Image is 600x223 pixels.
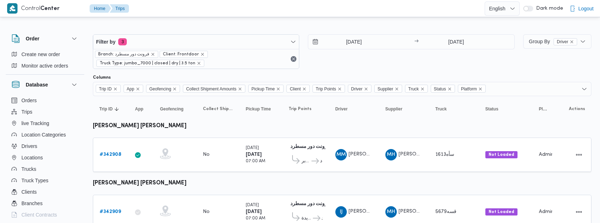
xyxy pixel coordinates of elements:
button: Group ByDriverremove selected entity [523,34,591,49]
span: Status [434,85,446,93]
span: Client Contracts [21,210,57,219]
span: Not Loaded [485,151,517,158]
span: Driver [554,38,577,45]
span: MH [387,206,395,218]
button: Order [11,34,79,43]
button: Trip IDSorted in descending order [96,103,125,115]
span: قسم ثان القاهرة الجديدة [301,214,312,223]
button: Remove Supplier from selection in this group [395,87,399,91]
b: [PERSON_NAME] [PERSON_NAME] [93,123,186,129]
button: Platform [536,103,552,115]
span: Drivers [21,142,37,150]
button: Open list of options [581,86,587,92]
span: Pickup Time [251,85,275,93]
span: Truck Type: jumbo_7000 | closed | dry | 3.5 ton [100,60,195,66]
b: Not Loaded [489,153,514,157]
button: Driver [332,103,375,115]
button: Truck [432,103,475,115]
span: Trips [21,108,32,116]
div: Ibrahem Jabril Muhammad Ahmad Jmuaah [335,206,347,218]
button: Trips [9,106,81,118]
span: Platform [539,106,549,112]
span: App [124,85,143,93]
span: Pickup Time [248,85,284,93]
h3: Order [26,34,39,43]
button: Filter by3 active filters [93,35,299,49]
span: Trip Points [316,85,336,93]
button: Branches [9,198,81,209]
div: → [414,39,419,44]
span: Truck Type: jumbo_7000 | closed | dry | 3.5 ton [96,60,204,67]
span: قسه5679 [435,209,456,214]
div: No [203,152,210,158]
button: Remove App from selection in this group [136,87,140,91]
button: Actions [573,206,585,218]
button: Home [90,4,111,13]
button: live Tracking [9,118,81,129]
span: [PERSON_NAME] [PERSON_NAME] [399,152,481,157]
span: Admin [539,152,554,157]
span: Group By Driver [529,39,577,44]
button: Remove Trip Points from selection in this group [337,87,342,91]
div: Mahmood Muhammad Mahmood Farj [335,149,347,160]
span: Truck [435,106,447,112]
span: Branch: فرونت دور مسطرد [95,51,158,58]
span: App [135,106,143,112]
button: Remove Geofencing from selection in this group [172,87,177,91]
small: 07:00 AM [246,159,265,163]
label: Columns [93,75,111,80]
span: Trip ID; Sorted in descending order [99,106,112,112]
button: Remove Truck from selection in this group [420,87,425,91]
span: Truck [405,85,428,93]
span: Branch: فرونت دور مسطرد [98,51,149,58]
span: Driver [557,39,568,45]
span: سأه1613 [435,152,454,157]
b: فرونت دور مسطرد [290,144,330,149]
span: MH [387,149,395,160]
span: Collect Shipment Amounts [183,85,245,93]
span: Location Categories [21,130,66,139]
button: Remove [289,55,298,63]
span: [PERSON_NAME] [PERSON_NAME] [399,209,481,214]
div: No [203,209,210,215]
span: Driver [351,85,362,93]
span: Branches [21,199,42,208]
span: Filter by [96,38,115,46]
span: Geofencing [149,85,171,93]
button: Clients [9,186,81,198]
button: Truck Types [9,175,81,186]
button: Remove Driver from selection in this group [364,87,368,91]
button: App [132,103,150,115]
button: Logout [567,1,596,16]
span: Trip ID [99,85,112,93]
span: Client: Frontdoor [160,51,208,58]
span: IJ [340,206,342,218]
button: Trips [110,4,129,13]
button: Remove Collect Shipment Amounts from selection in this group [238,87,242,91]
a: #342909 [100,208,121,216]
span: [PERSON_NAME] [PERSON_NAME] [349,152,431,157]
button: Remove Pickup Time from selection in this group [276,87,280,91]
img: X8yXhbKr1z7QwAAAABJRU5ErkJggg== [7,3,17,14]
span: Locations [21,153,43,162]
button: Client Contracts [9,209,81,220]
small: [DATE] [246,146,259,150]
span: Not Loaded [485,208,517,215]
b: # 342909 [100,209,121,214]
span: Create new order [21,50,60,59]
button: Remove Trip ID from selection in this group [113,87,117,91]
button: remove selected entity [570,40,574,44]
input: Press the down key to open a popover containing a calendar. [421,35,492,49]
span: Status [485,106,499,112]
button: Supplier [382,103,425,115]
button: remove selected entity [197,61,201,65]
small: [DATE] [246,203,259,207]
span: فرونت دور مسطرد [320,157,322,165]
span: live Tracking [21,119,49,128]
button: Monitor active orders [9,60,81,71]
button: Status [482,103,529,115]
b: [DATE] [246,152,262,157]
b: [PERSON_NAME] [PERSON_NAME] [93,180,186,186]
div: Muhammad Hanei Muhammad Jodah Mahmood [385,206,397,218]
